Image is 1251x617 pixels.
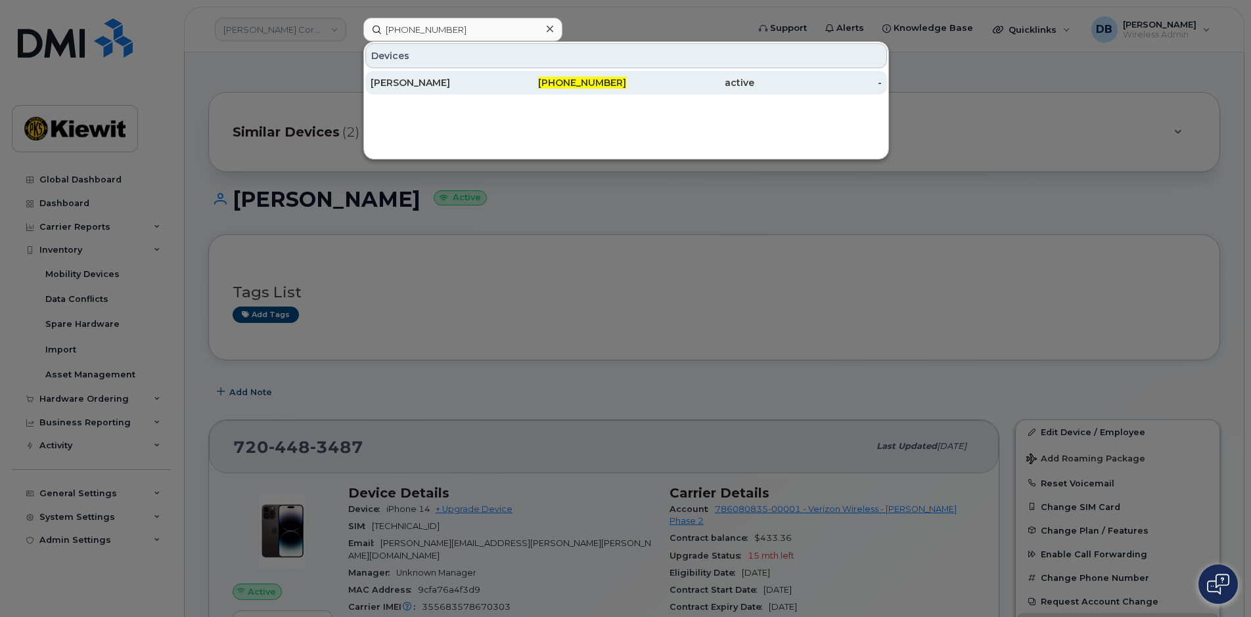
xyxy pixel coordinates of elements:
[538,77,626,89] span: [PHONE_NUMBER]
[754,76,882,89] div: -
[365,43,887,68] div: Devices
[626,76,754,89] div: active
[371,76,499,89] div: [PERSON_NAME]
[1207,574,1229,595] img: Open chat
[365,71,887,95] a: [PERSON_NAME][PHONE_NUMBER]active-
